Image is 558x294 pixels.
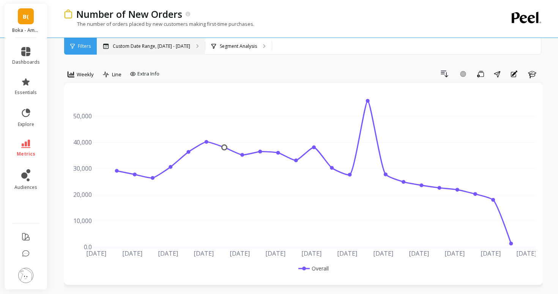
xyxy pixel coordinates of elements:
p: Custom Date Range, [DATE] - [DATE] [113,43,190,49]
span: Weekly [77,71,94,78]
span: B( [23,12,29,21]
span: metrics [17,151,35,157]
span: Filters [78,43,91,49]
span: explore [18,121,34,127]
p: The number of orders placed by new customers making first-time purchases. [64,20,254,27]
p: Number of New Orders [76,8,182,20]
img: profile picture [18,268,33,283]
img: header icon [64,9,73,19]
span: Line [112,71,121,78]
span: essentials [15,90,37,96]
span: audiences [14,184,37,190]
span: dashboards [12,59,40,65]
p: Boka - Amazon (Essor) [12,27,40,33]
span: Extra Info [137,70,159,78]
p: Segment Analysis [220,43,257,49]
